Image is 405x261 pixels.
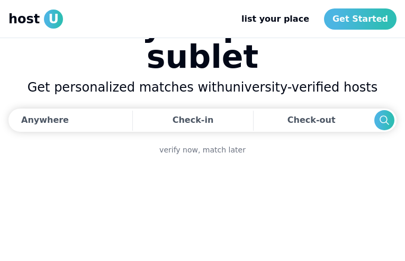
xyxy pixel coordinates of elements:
[8,79,397,96] h2: Get personalized matches with university-verified hosts
[324,8,397,30] a: Get Started
[8,109,129,132] button: Anywhere
[173,110,214,131] div: Check-in
[8,10,63,29] a: hostU
[287,110,340,131] div: Check-out
[374,110,394,130] button: Search
[233,8,397,30] nav: Main
[233,8,318,30] a: list your place
[8,9,397,73] h1: Find your perfect sublet
[159,145,246,155] a: verify now, match later
[8,109,397,132] div: Dates trigger
[21,114,69,127] div: Anywhere
[44,10,63,29] span: U
[8,11,40,28] span: host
